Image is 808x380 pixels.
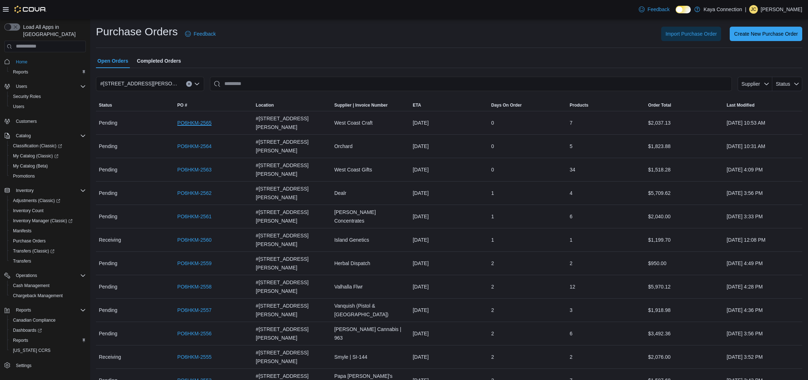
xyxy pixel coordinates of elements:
a: PO6HKM-2556 [177,329,212,338]
h1: Purchase Orders [96,24,178,39]
span: 2 [491,259,494,268]
div: $2,076.00 [645,350,724,364]
a: My Catalog (Classic) [7,151,89,161]
button: Products [567,99,645,111]
span: Manifests [10,227,86,235]
span: Pending [99,282,117,291]
button: Clear input [186,81,192,87]
a: PO6HKM-2560 [177,236,212,244]
span: Days On Order [491,102,522,108]
span: Inventory Count [10,206,86,215]
div: $1,823.88 [645,139,724,153]
a: Reports [10,68,31,76]
span: Promotions [10,172,86,180]
div: West Coast Gifts [331,162,410,177]
span: Classification (Classic) [13,143,62,149]
span: Dark Mode [676,13,676,14]
span: Supplier [742,81,760,87]
div: Vanquish (Pistol & [GEOGRAPHIC_DATA]) [331,299,410,322]
div: [DATE] 10:31 AM [724,139,802,153]
span: #[STREET_ADDRESS][PERSON_NAME] [256,231,329,249]
div: [DATE] 3:56 PM [724,186,802,200]
span: Customers [13,117,86,126]
span: Create New Purchase Order [734,30,798,37]
span: Supplier | Invoice Number [334,102,388,108]
div: [DATE] 3:52 PM [724,350,802,364]
span: Chargeback Management [13,293,63,299]
span: #[STREET_ADDRESS][PERSON_NAME] [256,184,329,202]
div: [DATE] [410,326,488,341]
button: Create New Purchase Order [730,27,802,41]
button: Reports [7,67,89,77]
span: Reports [10,336,86,345]
span: 0 [491,142,494,151]
span: 12 [570,282,575,291]
span: Adjustments (Classic) [10,196,86,205]
span: Open Orders [97,54,128,68]
span: Adjustments (Classic) [13,198,60,204]
span: Inventory [13,186,86,195]
span: #[STREET_ADDRESS][PERSON_NAME] [100,79,179,88]
button: Canadian Compliance [7,315,89,325]
div: $1,199.70 [645,233,724,247]
span: Pending [99,119,117,127]
button: Home [1,57,89,67]
span: Purchase Orders [13,238,46,244]
span: My Catalog (Classic) [13,153,58,159]
div: [DATE] [410,280,488,294]
a: Users [10,102,27,111]
span: My Catalog (Classic) [10,152,86,160]
div: [PERSON_NAME] Cannabis | 963 [331,322,410,345]
button: Operations [1,271,89,281]
a: Adjustments (Classic) [10,196,63,205]
span: Transfers (Classic) [10,247,86,255]
a: Dashboards [10,326,45,335]
span: Load All Apps in [GEOGRAPHIC_DATA] [20,23,86,38]
div: [DATE] 4:36 PM [724,303,802,317]
a: Inventory Count [10,206,47,215]
span: 1 [491,189,494,197]
span: Users [16,84,27,89]
a: Chargeback Management [10,291,66,300]
span: Pending [99,329,117,338]
span: Status [776,81,790,87]
span: Import Purchase Order [666,30,717,37]
a: Adjustments (Classic) [7,196,89,206]
button: PO # [175,99,253,111]
div: Jonathan Cossey [749,5,758,14]
span: Canadian Compliance [13,317,56,323]
p: Kaya Connection [704,5,742,14]
span: Pending [99,142,117,151]
span: Inventory Manager (Classic) [13,218,73,224]
a: Classification (Classic) [7,141,89,151]
span: 1 [491,212,494,221]
span: Inventory Manager (Classic) [10,216,86,225]
div: Smyle | SI-144 [331,350,410,364]
span: Pending [99,189,117,197]
span: Completed Orders [137,54,181,68]
span: Transfers [13,258,31,264]
span: Manifests [13,228,31,234]
span: #[STREET_ADDRESS][PERSON_NAME] [256,278,329,295]
p: | [745,5,746,14]
button: Cash Management [7,281,89,291]
button: Operations [13,271,40,280]
span: Transfers (Classic) [13,248,54,254]
span: Catalog [16,133,31,139]
button: ETA [410,99,488,111]
button: Reports [13,306,34,314]
span: Inventory [16,188,34,193]
div: Valhalla Flwr [331,280,410,294]
button: Users [13,82,30,91]
span: Settings [16,363,31,368]
span: #[STREET_ADDRESS][PERSON_NAME] [256,138,329,155]
span: Operations [16,273,37,278]
span: 0 [491,119,494,127]
span: 6 [570,329,572,338]
span: 34 [570,165,575,174]
div: [DATE] 10:53 AM [724,116,802,130]
a: PO6HKM-2562 [177,189,212,197]
span: Pending [99,212,117,221]
span: [US_STATE] CCRS [13,348,50,353]
a: PO6HKM-2558 [177,282,212,291]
